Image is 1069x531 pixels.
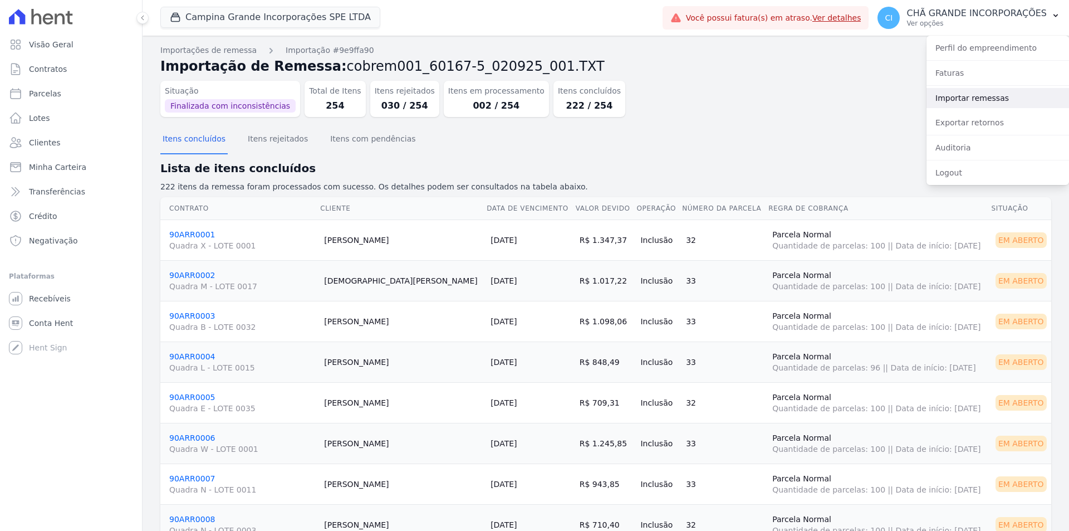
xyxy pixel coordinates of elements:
span: CI [885,14,893,22]
th: Valor devido [575,197,636,220]
td: 32 [681,220,768,260]
td: R$ 1.017,22 [575,260,636,301]
p: CHÃ GRANDE INCORPORAÇÕES [906,8,1047,19]
td: R$ 848,49 [575,342,636,382]
a: 90ARR0006Quadra W - LOTE 0001 [169,433,315,455]
td: Inclusão [636,301,681,342]
td: [DEMOGRAPHIC_DATA][PERSON_NAME] [320,260,486,301]
span: Quantidade de parcelas: 100 || Data de início: [DATE] [772,321,986,333]
td: [PERSON_NAME] [320,423,486,464]
td: [DATE] [486,220,575,260]
a: Clientes [4,131,138,154]
span: Você possui fatura(s) em atraso. [686,12,861,24]
span: Transferências [29,186,85,197]
span: Quadra L - LOTE 0015 [169,362,315,373]
td: 33 [681,464,768,504]
td: R$ 1.098,06 [575,301,636,342]
td: Parcela Normal [768,382,990,423]
a: Crédito [4,205,138,227]
span: Quantidade de parcelas: 100 || Data de início: [DATE] [772,444,986,455]
td: Inclusão [636,260,681,301]
button: Campina Grande Incorporações SPE LTDA [160,7,380,28]
td: Parcela Normal [768,342,990,382]
dt: Itens concluídos [558,85,621,97]
a: 90ARR0005Quadra E - LOTE 0035 [169,393,315,414]
h2: Lista de itens concluídos [160,160,1051,177]
span: Quadra X - LOTE 0001 [169,240,315,251]
td: [PERSON_NAME] [320,342,486,382]
span: Visão Geral [29,39,73,50]
td: R$ 1.245,85 [575,423,636,464]
dd: 254 [309,99,361,113]
span: Quantidade de parcelas: 100 || Data de início: [DATE] [772,240,986,251]
a: Perfil do empreendimento [926,38,1069,58]
a: 90ARR0007Quadra N - LOTE 0011 [169,474,315,495]
td: Inclusão [636,342,681,382]
dt: Situação [165,85,296,97]
td: [PERSON_NAME] [320,301,486,342]
td: [DATE] [486,382,575,423]
td: Parcela Normal [768,301,990,342]
span: Quantidade de parcelas: 100 || Data de início: [DATE] [772,403,986,414]
th: Data de Vencimento [486,197,575,220]
td: [PERSON_NAME] [320,220,486,260]
span: Quantidade de parcelas: 100 || Data de início: [DATE] [772,281,986,292]
td: Inclusão [636,423,681,464]
span: Clientes [29,137,60,148]
td: 32 [681,382,768,423]
td: 33 [681,342,768,382]
a: Recebíveis [4,288,138,310]
div: Em Aberto [996,395,1047,411]
span: Quadra B - LOTE 0032 [169,321,315,333]
div: Em Aberto [996,314,1047,329]
div: Em Aberto [996,273,1047,289]
button: Itens com pendências [328,125,418,154]
p: 222 itens da remessa foram processados com sucesso. Os detalhes podem ser consultados na tabela a... [160,181,1051,193]
th: Contrato [160,197,320,220]
span: Quadra N - LOTE 0011 [169,484,315,495]
div: Em Aberto [996,476,1047,492]
a: Importações de remessa [160,45,257,56]
td: [DATE] [486,342,575,382]
td: 33 [681,301,768,342]
span: Lotes [29,113,50,124]
a: Logout [926,163,1069,183]
div: Plataformas [9,270,133,283]
a: Faturas [926,63,1069,83]
th: Cliente [320,197,486,220]
span: Quadra E - LOTE 0035 [169,403,315,414]
td: Inclusão [636,220,681,260]
span: Quantidade de parcelas: 96 || Data de início: [DATE] [772,362,986,373]
a: Contratos [4,58,138,80]
a: Negativação [4,230,138,252]
a: Importação #9e9ffa90 [286,45,374,56]
button: Itens rejeitados [246,125,310,154]
button: Itens concluídos [160,125,228,154]
span: Recebíveis [29,293,71,304]
a: Visão Geral [4,33,138,56]
td: 33 [681,260,768,301]
div: Em Aberto [996,436,1047,451]
a: Transferências [4,181,138,203]
a: Ver detalhes [812,13,861,22]
span: cobrem001_60167-5_020925_001.TXT [347,59,605,74]
span: Minha Carteira [29,162,86,173]
td: R$ 1.347,37 [575,220,636,260]
td: 33 [681,423,768,464]
a: 90ARR0004Quadra L - LOTE 0015 [169,352,315,373]
td: Parcela Normal [768,260,990,301]
a: Importar remessas [926,88,1069,108]
th: Regra de Cobrança [768,197,990,220]
a: Exportar retornos [926,113,1069,133]
a: 90ARR0001Quadra X - LOTE 0001 [169,230,315,251]
th: Situação [991,197,1051,220]
td: Parcela Normal [768,423,990,464]
dd: 030 / 254 [375,99,435,113]
a: Minha Carteira [4,156,138,178]
td: R$ 943,85 [575,464,636,504]
a: Lotes [4,107,138,129]
button: CI CHÃ GRANDE INCORPORAÇÕES Ver opções [869,2,1069,33]
span: Contratos [29,64,67,75]
span: Negativação [29,235,78,246]
dt: Itens em processamento [448,85,545,97]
